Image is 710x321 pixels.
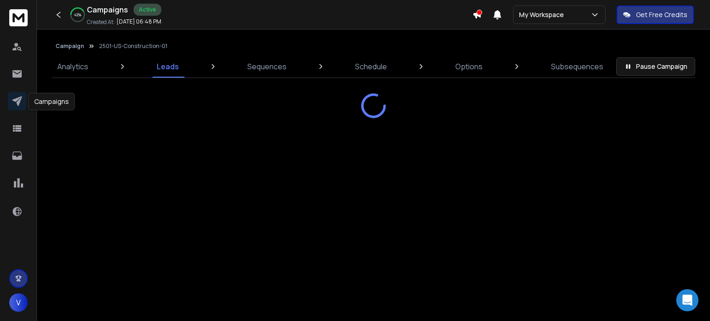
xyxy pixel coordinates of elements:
[545,55,609,78] a: Subsequences
[242,55,292,78] a: Sequences
[247,61,287,72] p: Sequences
[617,6,694,24] button: Get Free Credits
[52,55,94,78] a: Analytics
[636,10,687,19] p: Get Free Credits
[116,18,161,25] p: [DATE] 06:48 PM
[57,61,88,72] p: Analytics
[55,42,84,50] button: Campaign
[9,293,28,312] button: V
[616,57,695,76] button: Pause Campaign
[99,42,167,50] p: 2501-US-Construction-01
[28,93,75,110] div: Campaigns
[87,4,128,15] h1: Campaigns
[455,61,483,72] p: Options
[349,55,392,78] a: Schedule
[519,10,568,19] p: My Workspace
[151,55,184,78] a: Leads
[74,12,81,18] p: 42 %
[450,55,488,78] a: Options
[87,18,115,26] p: Created At:
[551,61,603,72] p: Subsequences
[157,61,179,72] p: Leads
[355,61,387,72] p: Schedule
[134,4,161,16] div: Active
[676,289,698,311] div: Open Intercom Messenger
